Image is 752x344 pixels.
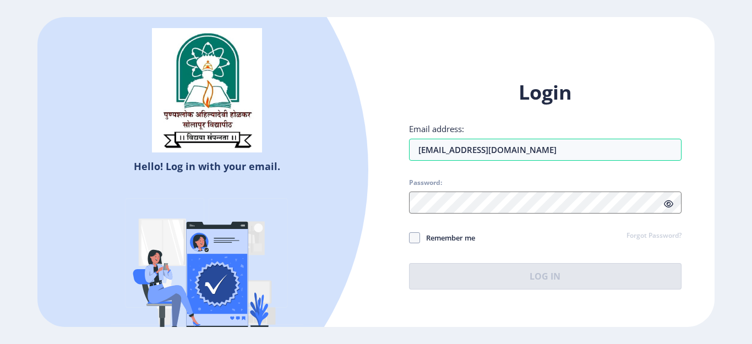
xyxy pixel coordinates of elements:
span: Remember me [420,231,475,244]
button: Log In [409,263,682,290]
a: Forgot Password? [626,231,682,241]
img: sulogo.png [152,28,262,152]
label: Email address: [409,123,464,134]
label: Password: [409,178,442,187]
input: Email address [409,139,682,161]
h1: Login [409,79,682,106]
